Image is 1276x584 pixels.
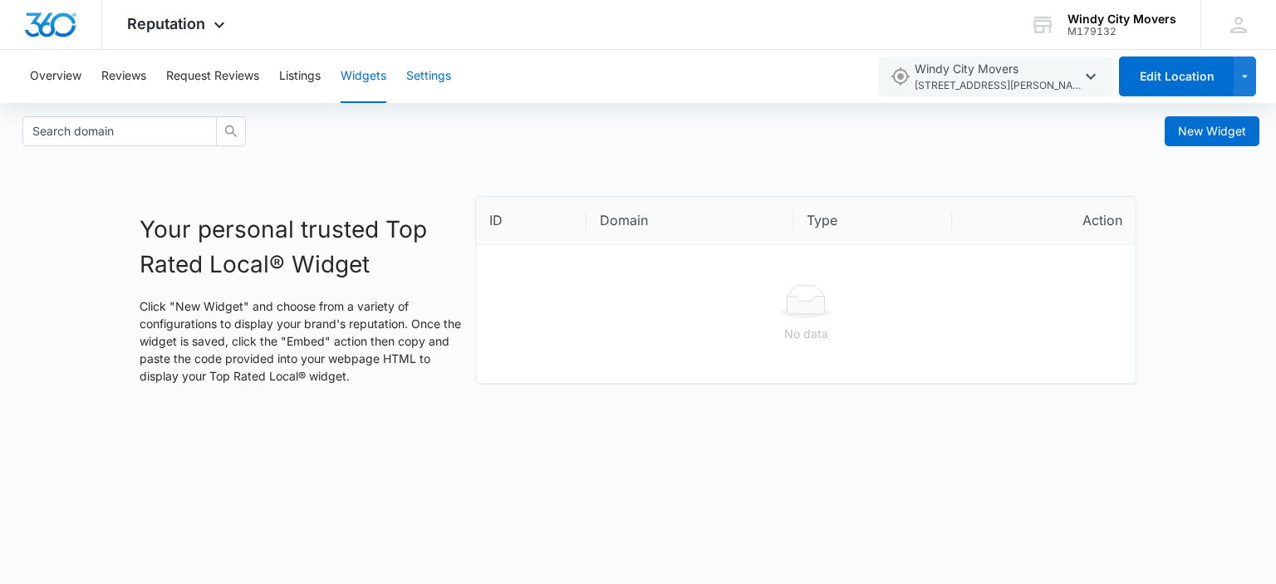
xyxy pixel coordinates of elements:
[915,78,1081,94] span: [STREET_ADDRESS][PERSON_NAME] , [GEOGRAPHIC_DATA] , IL
[216,116,246,146] button: search
[217,125,245,138] span: search
[140,297,465,385] p: Click "New Widget" and choose from a variety of configurations to display your brand's reputation...
[1165,116,1259,146] button: New Widget
[30,50,81,103] button: Overview
[915,60,1081,94] span: Windy City Movers
[279,50,321,103] button: Listings
[140,212,465,282] h1: Your personal trusted Top Rated Local® Widget
[1178,122,1246,140] span: New Widget
[101,50,146,103] button: Reviews
[952,197,1136,245] th: Action
[793,197,952,245] th: Type
[489,325,1122,343] div: No data
[127,15,205,32] span: Reputation
[1119,56,1234,96] button: Edit Location
[1067,26,1176,37] div: account id
[406,50,451,103] button: Settings
[22,116,217,146] input: Search domain
[341,50,386,103] button: Widgets
[586,197,793,245] th: Domain
[476,197,586,245] th: ID
[1067,12,1176,26] div: account name
[878,56,1113,96] button: Windy City Movers[STREET_ADDRESS][PERSON_NAME],[GEOGRAPHIC_DATA],IL
[166,50,259,103] button: Request Reviews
